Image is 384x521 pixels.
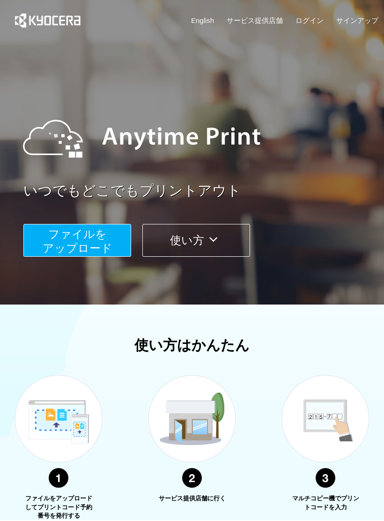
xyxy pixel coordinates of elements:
[142,224,250,257] button: 使い方
[157,494,227,503] p: サービス提供店舗に行く
[43,228,112,254] span: ファイルを ​​アップロード
[295,15,324,25] a: ログイン
[23,494,94,521] p: ファイルをアップロードしてプリントコード予約番号を発行する
[191,15,214,25] a: English
[290,494,361,512] p: マルチコピー機でプリントコードを入力
[23,224,131,257] button: ファイルを​​アップロード
[336,15,378,25] a: サインアップ
[23,181,384,201] a: いつでもどこでもプリントアウト
[227,15,283,25] a: サービス提供店舗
